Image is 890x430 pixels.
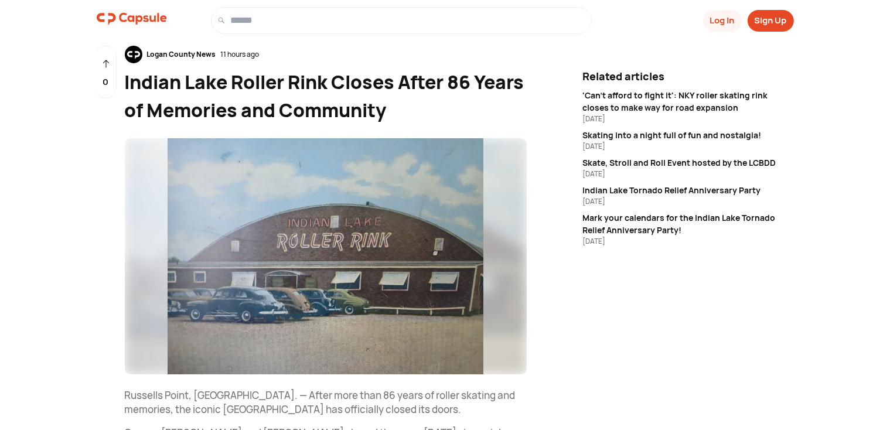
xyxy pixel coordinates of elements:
[583,69,794,84] div: Related articles
[583,196,794,207] div: [DATE]
[583,129,794,141] div: Skating into a night full of fun and nostalgia!
[583,156,794,169] div: Skate, Stroll and Roll Event hosted by the LCBDD
[583,141,794,152] div: [DATE]
[583,114,794,124] div: [DATE]
[125,388,527,417] p: Russells Point, [GEOGRAPHIC_DATA]. — After more than 86 years of roller skating and memories, the...
[583,89,794,114] div: 'Can't afford to fight it': NKY roller skating rink closes to make way for road expansion
[221,49,260,60] div: 11 hours ago
[125,46,142,63] img: resizeImage
[125,68,527,124] div: Indian Lake Roller Rink Closes After 86 Years of Memories and Community
[583,211,794,236] div: Mark your calendars for the Indian Lake Tornado Relief Anniversary Party!
[97,7,167,34] a: logo
[583,169,794,179] div: [DATE]
[125,138,527,375] img: resizeImage
[703,10,742,32] button: Log In
[748,10,794,32] button: Sign Up
[103,76,109,89] p: 0
[97,7,167,30] img: logo
[142,49,221,60] div: Logan County News
[583,184,794,196] div: Indian Lake Tornado Relief Anniversary Party
[583,236,794,247] div: [DATE]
